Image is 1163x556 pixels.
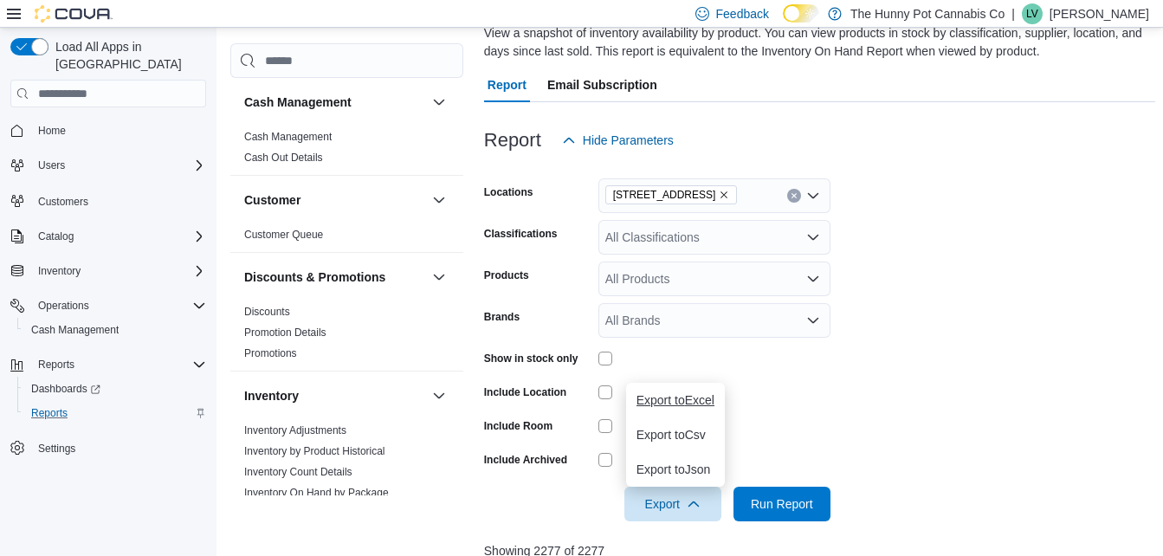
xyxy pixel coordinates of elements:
span: Report [488,68,527,102]
button: Remove 5035 Hurontario St from selection in this group [719,190,729,200]
label: Include Location [484,385,566,399]
span: Catalog [38,230,74,243]
span: Inventory by Product Historical [244,444,385,458]
a: Inventory On Hand by Package [244,487,389,499]
span: Run Report [751,495,813,513]
a: Customers [31,191,95,212]
a: Promotion Details [244,326,326,339]
span: Home [38,124,66,138]
span: Inventory Adjustments [244,423,346,437]
span: Reports [31,354,206,375]
button: Home [3,118,213,143]
span: Users [38,158,65,172]
label: Show in stock only [484,352,578,365]
label: Classifications [484,227,558,241]
div: Customer [230,224,463,252]
span: Promotions [244,346,297,360]
button: Catalog [31,226,81,247]
button: Customers [3,188,213,213]
a: Inventory by Product Historical [244,445,385,457]
button: Clear input [787,189,801,203]
span: Users [31,155,206,176]
button: Export toCsv [626,417,725,452]
span: 5035 Hurontario St [605,185,738,204]
button: Open list of options [806,314,820,327]
span: Customers [38,195,88,209]
span: Cash Management [24,320,206,340]
span: Cash Management [31,323,119,337]
button: Reports [17,401,213,425]
button: Export [624,487,721,521]
a: Inventory Count Details [244,466,352,478]
span: Inventory Count Details [244,465,352,479]
button: Operations [3,294,213,318]
span: [STREET_ADDRESS] [613,186,716,204]
button: Inventory [31,261,87,281]
button: Users [31,155,72,176]
span: Hide Parameters [583,132,674,149]
a: Cash Management [244,131,332,143]
span: Customers [31,190,206,211]
button: Customer [244,191,425,209]
div: Laura Vale [1022,3,1043,24]
button: Hide Parameters [555,123,681,158]
span: Cash Management [244,130,332,144]
span: Inventory [31,261,206,281]
a: Dashboards [24,378,107,399]
button: Settings [3,436,213,461]
button: Inventory [429,385,449,406]
a: Dashboards [17,377,213,401]
button: Discounts & Promotions [244,268,425,286]
input: Dark Mode [783,4,819,23]
button: Run Report [733,487,830,521]
label: Products [484,268,529,282]
h3: Customer [244,191,300,209]
label: Brands [484,310,520,324]
button: Reports [31,354,81,375]
button: Open list of options [806,230,820,244]
span: Settings [38,442,75,456]
button: Open list of options [806,272,820,286]
span: Email Subscription [547,68,657,102]
button: Catalog [3,224,213,249]
div: View a snapshot of inventory availability by product. You can view products in stock by classific... [484,24,1147,61]
span: Reports [24,403,206,423]
span: Inventory [38,264,81,278]
button: Export toExcel [626,383,725,417]
h3: Cash Management [244,94,352,111]
button: Operations [31,295,96,316]
button: Cash Management [244,94,425,111]
button: Discounts & Promotions [429,267,449,288]
a: Discounts [244,306,290,318]
a: Inventory Adjustments [244,424,346,436]
span: Settings [31,437,206,459]
a: Cash Out Details [244,152,323,164]
h3: Discounts & Promotions [244,268,385,286]
span: Export to Csv [636,428,714,442]
span: Discounts [244,305,290,319]
p: [PERSON_NAME] [1050,3,1149,24]
button: Export toJson [626,452,725,487]
span: Load All Apps in [GEOGRAPHIC_DATA] [48,38,206,73]
span: Home [31,120,206,141]
span: Operations [31,295,206,316]
button: Reports [3,352,213,377]
label: Include Archived [484,453,567,467]
span: Cash Out Details [244,151,323,165]
button: Open list of options [806,189,820,203]
div: Cash Management [230,126,463,175]
span: Dashboards [31,382,100,396]
span: LV [1026,3,1038,24]
button: Inventory [3,259,213,283]
a: Cash Management [24,320,126,340]
h3: Report [484,130,541,151]
span: Reports [38,358,74,372]
button: Cash Management [17,318,213,342]
span: Export to Excel [636,393,714,407]
label: Locations [484,185,533,199]
p: | [1011,3,1015,24]
img: Cova [35,5,113,23]
nav: Complex example [10,111,206,506]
